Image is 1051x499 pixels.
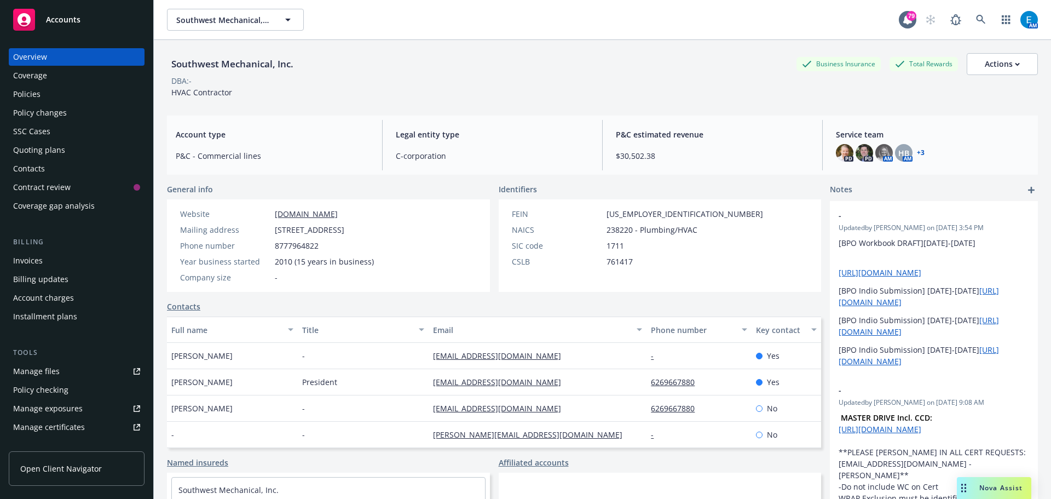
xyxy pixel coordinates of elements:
[830,183,852,197] span: Notes
[9,400,145,417] span: Manage exposures
[302,324,412,336] div: Title
[302,429,305,440] span: -
[13,179,71,196] div: Contract review
[651,429,662,440] a: -
[180,272,270,283] div: Company size
[13,400,83,417] div: Manage exposures
[180,240,270,251] div: Phone number
[13,104,67,122] div: Policy changes
[13,123,50,140] div: SSC Cases
[651,324,735,336] div: Phone number
[9,418,145,436] a: Manage certificates
[176,129,369,140] span: Account type
[9,381,145,399] a: Policy checking
[176,150,369,162] span: P&C - Commercial lines
[841,412,932,423] strong: MASTER DRIVE Incl. CCD:
[13,252,43,269] div: Invoices
[767,429,777,440] span: No
[176,14,271,26] span: Southwest Mechanical, Inc.
[46,15,80,24] span: Accounts
[9,271,145,288] a: Billing updates
[433,429,631,440] a: [PERSON_NAME][EMAIL_ADDRESS][DOMAIN_NAME]
[178,485,279,495] a: Southwest Mechanical, Inc.
[13,381,68,399] div: Policy checking
[839,267,921,278] a: [URL][DOMAIN_NAME]
[607,208,763,220] span: [US_EMPLOYER_IDENTIFICATION_NUMBER]
[970,9,992,31] a: Search
[607,256,633,267] span: 761417
[607,224,697,236] span: 238220 - Plumbing/HVAC
[875,144,893,162] img: photo
[180,208,270,220] div: Website
[13,141,65,159] div: Quoting plans
[13,418,85,436] div: Manage certificates
[180,224,270,236] div: Mailing address
[9,237,145,248] div: Billing
[995,9,1017,31] a: Switch app
[171,376,233,388] span: [PERSON_NAME]
[13,85,41,103] div: Policies
[302,350,305,362] span: -
[967,53,1038,75] button: Actions
[171,324,281,336] div: Full name
[512,256,602,267] div: CSLB
[9,67,145,84] a: Coverage
[13,48,47,66] div: Overview
[167,9,304,31] button: Southwest Mechanical, Inc.
[767,376,779,388] span: Yes
[1025,183,1038,197] a: add
[839,344,1029,367] p: [BPO Indio Submission] [DATE]-[DATE]
[756,324,805,336] div: Key contact
[167,57,298,71] div: Southwest Mechanical, Inc.
[957,477,1031,499] button: Nova Assist
[9,123,145,140] a: SSC Cases
[646,317,751,343] button: Phone number
[298,317,429,343] button: Title
[767,350,779,362] span: Yes
[839,223,1029,233] span: Updated by [PERSON_NAME] on [DATE] 3:54 PM
[767,403,777,414] span: No
[275,224,344,236] span: [STREET_ADDRESS]
[985,54,1020,74] div: Actions
[1020,11,1038,28] img: photo
[275,272,278,283] span: -
[9,289,145,307] a: Account charges
[796,57,881,71] div: Business Insurance
[9,85,145,103] a: Policies
[839,481,1029,492] p: -Do not include WC on Cert
[167,301,200,312] a: Contacts
[275,209,338,219] a: [DOMAIN_NAME]
[957,477,971,499] div: Drag to move
[830,201,1038,376] div: -Updatedby [PERSON_NAME] on [DATE] 3:54 PM[BPO Workbook DRAFT][DATE]-[DATE] [URL][DOMAIN_NAME][BP...
[839,314,1029,337] p: [BPO Indio Submission] [DATE]-[DATE]
[9,347,145,358] div: Tools
[433,403,570,414] a: [EMAIL_ADDRESS][DOMAIN_NAME]
[171,75,192,87] div: DBA: -
[839,210,1001,221] span: -
[396,129,589,140] span: Legal entity type
[396,150,589,162] span: C-corporation
[9,48,145,66] a: Overview
[167,183,213,195] span: General info
[839,237,1029,249] p: [BPO Workbook DRAFT][DATE]-[DATE]
[9,308,145,325] a: Installment plans
[433,324,630,336] div: Email
[9,141,145,159] a: Quoting plans
[171,429,174,440] span: -
[180,256,270,267] div: Year business started
[433,377,570,387] a: [EMAIL_ADDRESS][DOMAIN_NAME]
[171,350,233,362] span: [PERSON_NAME]
[917,150,925,156] a: +3
[512,208,602,220] div: FEIN
[906,11,916,21] div: 79
[9,437,145,455] a: Manage claims
[616,150,809,162] span: $30,502.38
[890,57,958,71] div: Total Rewards
[275,240,319,251] span: 8777964822
[752,317,821,343] button: Key contact
[20,463,102,474] span: Open Client Navigator
[512,224,602,236] div: NAICS
[651,351,662,361] a: -
[167,317,298,343] button: Full name
[13,437,68,455] div: Manage claims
